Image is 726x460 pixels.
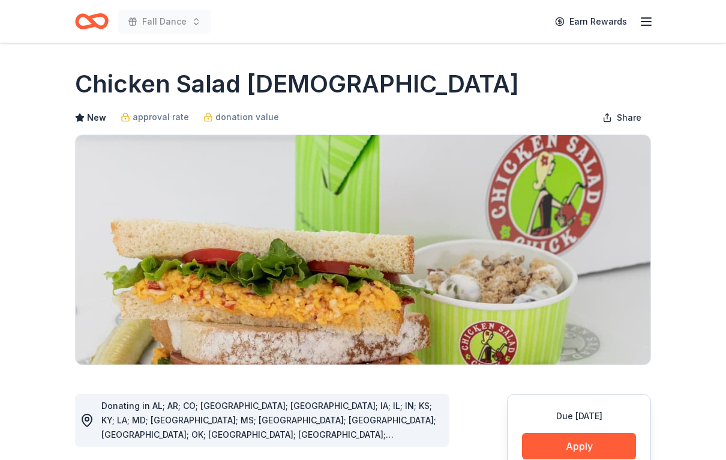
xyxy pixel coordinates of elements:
span: Donating in AL; AR; CO; [GEOGRAPHIC_DATA]; [GEOGRAPHIC_DATA]; IA; IL; IN; KS; KY; LA; MD; [GEOGRA... [101,401,436,454]
span: approval rate [133,110,189,124]
img: Image for Chicken Salad Chick [76,135,650,365]
span: New [87,110,106,125]
h1: Chicken Salad [DEMOGRAPHIC_DATA] [75,67,519,101]
span: Share [617,110,641,125]
button: Share [593,106,651,130]
a: Earn Rewards [548,11,634,32]
a: donation value [203,110,279,124]
div: Due [DATE] [522,409,636,423]
button: Fall Dance [118,10,211,34]
a: approval rate [121,110,189,124]
button: Apply [522,433,636,459]
a: Home [75,7,109,35]
span: donation value [215,110,279,124]
span: Fall Dance [142,14,187,29]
